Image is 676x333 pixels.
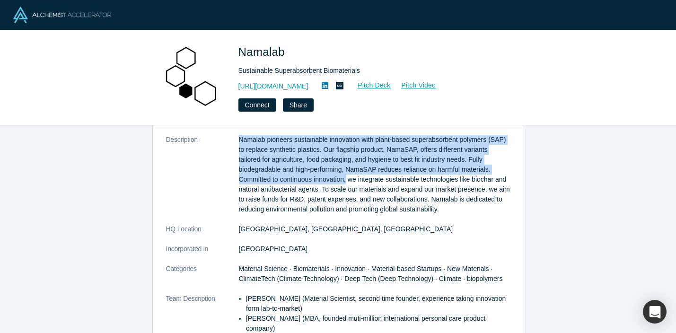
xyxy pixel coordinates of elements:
[166,244,239,264] dt: Incorporated in
[238,81,308,91] a: [URL][DOMAIN_NAME]
[391,80,436,91] a: Pitch Video
[13,7,111,23] img: Alchemist Logo
[166,224,239,244] dt: HQ Location
[239,265,503,282] span: Material Science · Biomaterials · Innovation · Material-based Startups · New Materials · ClimateT...
[238,98,276,112] button: Connect
[238,45,289,58] span: Namalab
[239,224,510,234] dd: [GEOGRAPHIC_DATA], [GEOGRAPHIC_DATA], [GEOGRAPHIC_DATA]
[239,135,510,214] p: Namalab pioneers sustainable innovation with plant-based superabsorbent polymers (SAP) to replace...
[166,264,239,294] dt: Categories
[238,66,503,76] div: Sustainable Superabsorbent Biomaterials
[239,244,510,254] dd: [GEOGRAPHIC_DATA]
[283,98,314,112] button: Share
[166,135,239,224] dt: Description
[246,294,510,314] li: [PERSON_NAME] (Material Scientist, second time founder, experience taking innovation form lab-to-...
[159,44,225,110] img: Namalab's Logo
[347,80,391,91] a: Pitch Deck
